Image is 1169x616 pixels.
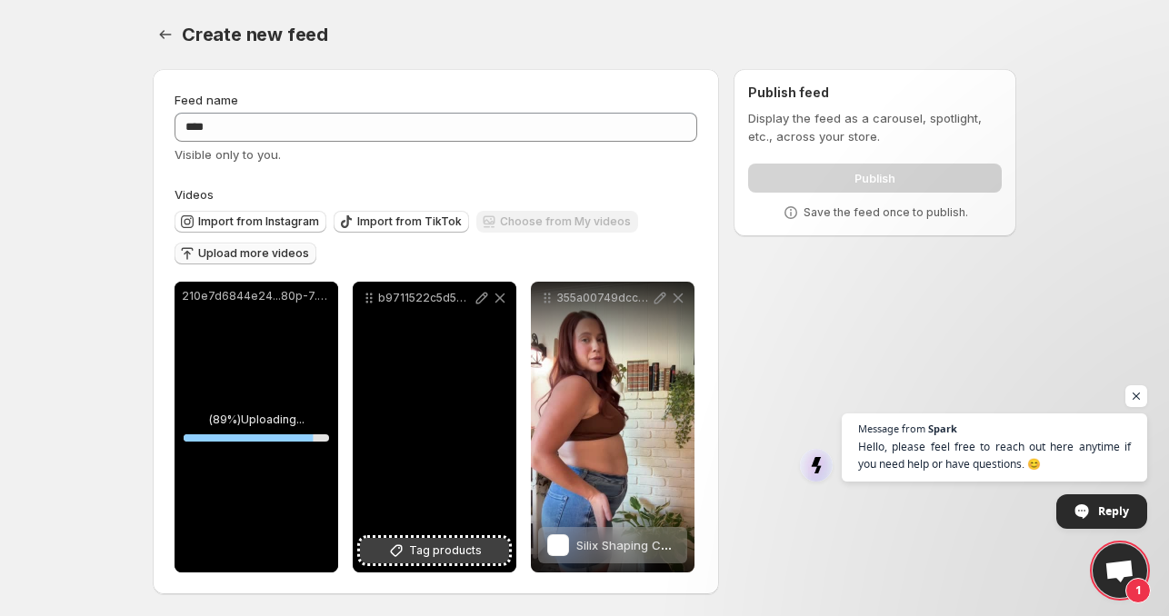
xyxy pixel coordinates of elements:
button: Import from TikTok [334,211,469,233]
span: Videos [175,187,214,202]
span: Spark [928,423,957,433]
div: b9711522c5d5480p-72mbps-58702160Tag products [353,282,516,572]
button: Import from Instagram [175,211,326,233]
p: Save the feed once to publish. [804,205,968,220]
span: Import from Instagram [198,214,319,229]
span: Reply [1098,495,1129,527]
div: Open chat [1093,543,1147,598]
span: Visible only to you. [175,147,281,162]
p: 355a00749dcc480p-72mbps-58702158 [556,291,651,305]
span: Import from TikTok [357,214,462,229]
span: Create new feed [182,24,328,45]
span: Hello, please feel free to reach out here anytime if you need help or have questions. 😊 [858,438,1131,472]
span: Silix Shaping Cami Flattens Belly & Smooths Curves [576,538,868,552]
p: 210e7d6844e24...80p-7.2mbps-58702157.mp4 [182,289,331,303]
span: Feed name [175,93,238,107]
h2: Publish feed [748,84,1002,102]
div: 355a00749dcc480p-72mbps-58702158Silix Shaping Cami Flattens Belly & Smooths CurvesSilix Shaping C... [531,282,694,572]
span: Tag products [409,541,482,560]
span: 1 [1125,578,1151,603]
p: Display the feed as a carousel, spotlight, etc., across your store. [748,109,1002,145]
span: Message from [858,423,925,433]
button: Settings [153,22,178,47]
button: Tag products [360,538,509,563]
p: b9711522c5d5480p-72mbps-58702160 [378,291,473,305]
